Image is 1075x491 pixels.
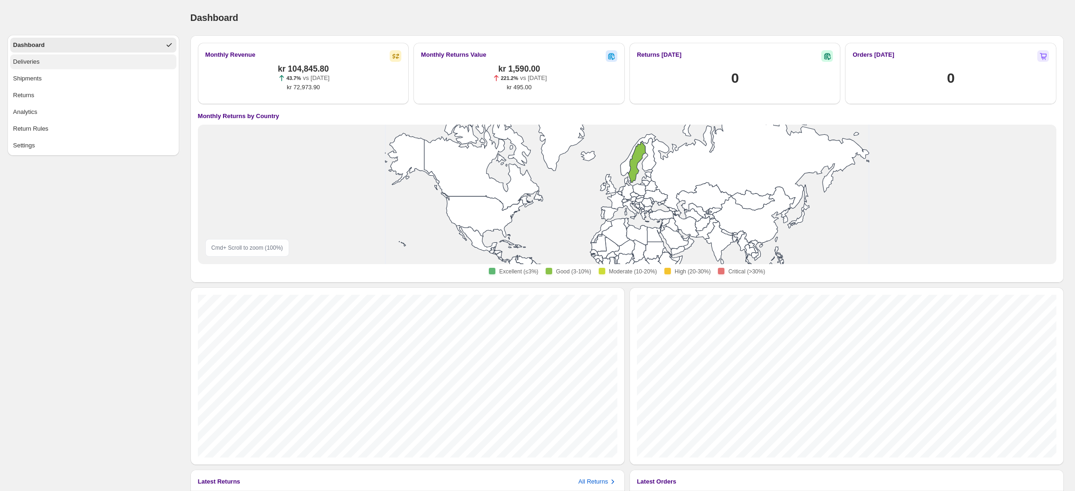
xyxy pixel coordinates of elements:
[637,50,682,60] h2: Returns [DATE]
[609,268,657,275] span: Moderate (10-20%)
[10,54,176,69] button: Deliveries
[728,268,765,275] span: Critical (>30%)
[520,73,547,83] p: vs [DATE]
[10,38,176,53] button: Dashboard
[13,124,48,133] div: Return Rules
[675,268,710,275] span: High (20-30%)
[731,69,738,87] h1: 0
[190,13,238,23] span: Dashboard
[13,91,34,100] div: Returns
[10,88,176,103] button: Returns
[13,57,40,66] div: Deliveries
[499,268,538,275] span: Excellent (≤3%)
[578,477,608,486] h3: All Returns
[578,477,617,486] button: All Returns
[947,69,954,87] h1: 0
[303,73,330,83] p: vs [DATE]
[287,83,320,92] span: kr 72,973.90
[421,50,486,60] h2: Monthly Returns Value
[198,477,240,486] h3: Latest Returns
[498,64,540,73] span: kr 1,590.00
[10,105,176,119] button: Analytics
[13,141,35,150] div: Settings
[10,71,176,86] button: Shipments
[852,50,894,60] h2: Orders [DATE]
[198,112,279,121] h4: Monthly Returns by Country
[13,40,45,50] div: Dashboard
[13,74,41,83] div: Shipments
[556,268,591,275] span: Good (3-10%)
[286,75,301,81] span: 43.7%
[637,477,676,486] h3: Latest Orders
[10,138,176,153] button: Settings
[507,83,531,92] span: kr 495.00
[205,239,289,257] div: Cmd + Scroll to zoom ( 100 %)
[13,107,37,117] div: Analytics
[278,64,329,73] span: kr 104,845.80
[205,50,256,60] h2: Monthly Revenue
[501,75,518,81] span: 221.2%
[10,121,176,136] button: Return Rules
